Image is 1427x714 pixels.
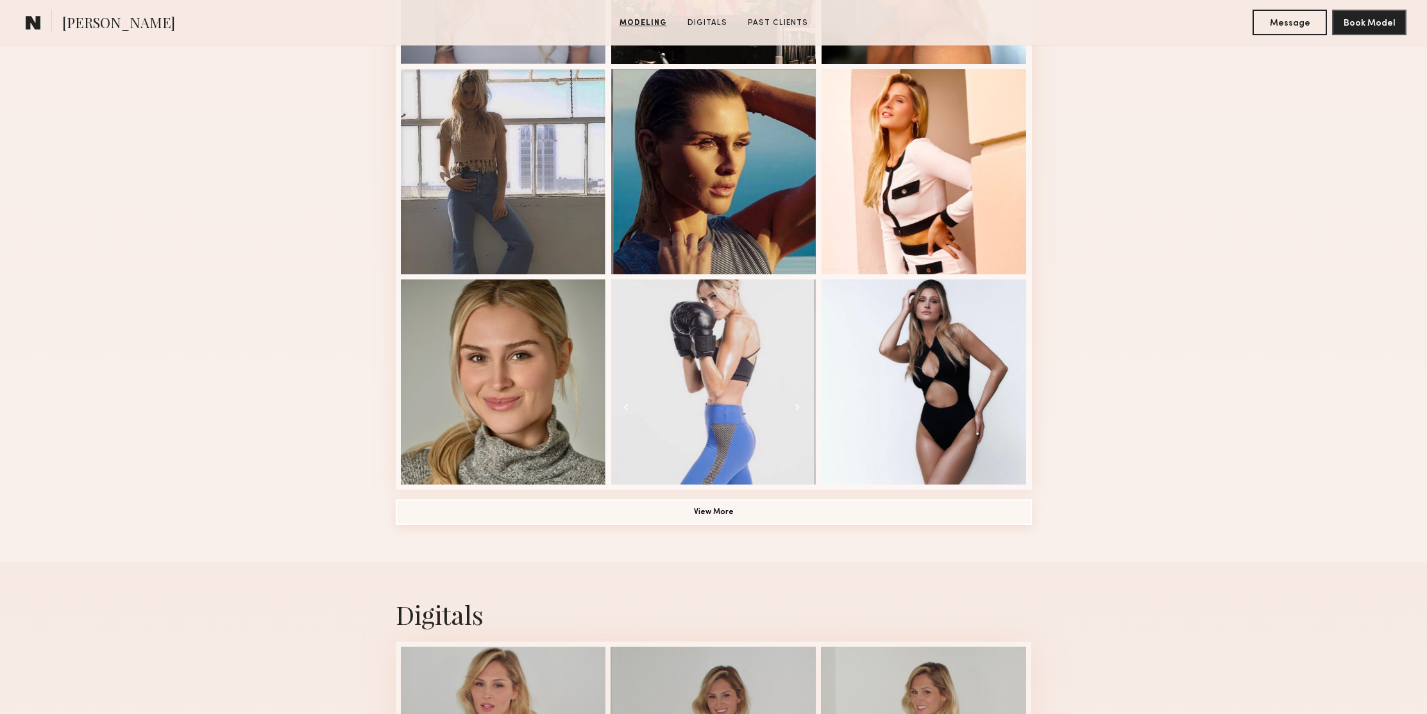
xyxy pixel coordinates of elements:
[1332,17,1406,28] a: Book Model
[396,499,1032,525] button: View More
[62,13,175,35] span: [PERSON_NAME]
[743,17,813,29] a: Past Clients
[1253,10,1327,35] button: Message
[396,597,1032,631] div: Digitals
[614,17,672,29] a: Modeling
[682,17,732,29] a: Digitals
[1332,10,1406,35] button: Book Model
